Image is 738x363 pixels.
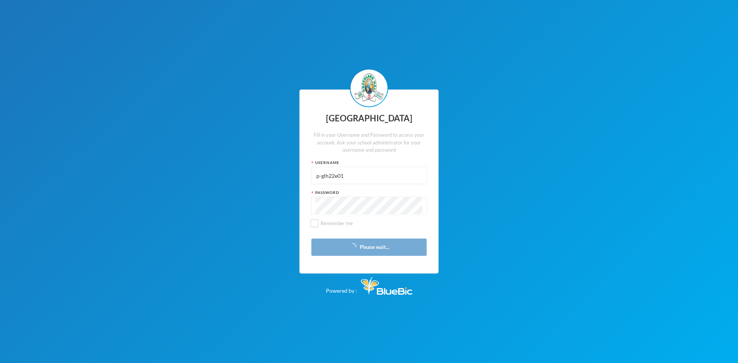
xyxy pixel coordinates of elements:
div: Fill in your Username and Password to access your account. Ask your school administrator for your... [311,131,427,154]
span: Remember me [317,220,356,226]
div: Password [311,190,427,196]
div: Username [311,160,427,166]
div: Powered by : [326,273,412,295]
img: Bluebic [361,277,412,295]
i: icon: loading [349,243,356,251]
button: Please wait... [311,239,427,256]
div: [GEOGRAPHIC_DATA] [311,111,427,126]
